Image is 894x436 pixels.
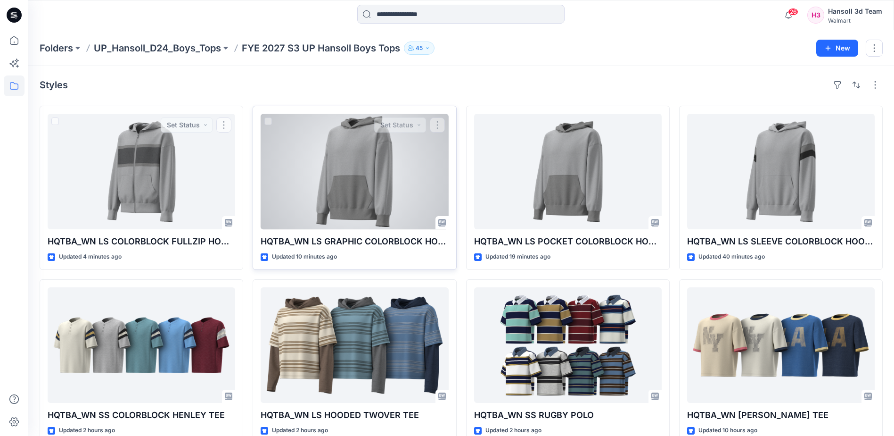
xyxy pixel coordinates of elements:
[698,252,765,262] p: Updated 40 minutes ago
[687,409,875,422] p: HQTBA_WN [PERSON_NAME] TEE
[94,42,221,55] a: UP_Hansoll_D24_Boys_Tops
[687,114,875,229] a: HQTBA_WN LS SLEEVE COLORBLOCK HOODIE
[816,40,858,57] button: New
[485,252,550,262] p: Updated 19 minutes ago
[687,235,875,248] p: HQTBA_WN LS SLEEVE COLORBLOCK HOODIE
[828,6,882,17] div: Hansoll 3d Team
[474,409,662,422] p: HQTBA_WN SS RUGBY POLO
[272,252,337,262] p: Updated 10 minutes ago
[261,235,448,248] p: HQTBA_WN LS GRAPHIC COLORBLOCK HOODIE
[48,114,235,229] a: HQTBA_WN LS COLORBLOCK FULLZIP HOODIE
[48,235,235,248] p: HQTBA_WN LS COLORBLOCK FULLZIP HOODIE
[474,235,662,248] p: HQTBA_WN LS POCKET COLORBLOCK HOODIE
[474,287,662,403] a: HQTBA_WN SS RUGBY POLO
[698,426,757,436] p: Updated 10 hours ago
[404,42,435,55] button: 45
[48,409,235,422] p: HQTBA_WN SS COLORBLOCK HENLEY TEE
[485,426,541,436] p: Updated 2 hours ago
[272,426,328,436] p: Updated 2 hours ago
[40,79,68,91] h4: Styles
[261,409,448,422] p: HQTBA_WN LS HOODED TWOVER TEE
[261,114,448,229] a: HQTBA_WN LS GRAPHIC COLORBLOCK HOODIE
[261,287,448,403] a: HQTBA_WN LS HOODED TWOVER TEE
[59,426,115,436] p: Updated 2 hours ago
[40,42,73,55] a: Folders
[416,43,423,53] p: 45
[687,287,875,403] a: HQTBA_WN SS RINGER TEE
[788,8,798,16] span: 26
[48,287,235,403] a: HQTBA_WN SS COLORBLOCK HENLEY TEE
[828,17,882,24] div: Walmart
[242,42,400,55] p: FYE 2027 S3 UP Hansoll Boys Tops
[807,7,824,24] div: H3
[59,252,122,262] p: Updated 4 minutes ago
[474,114,662,229] a: HQTBA_WN LS POCKET COLORBLOCK HOODIE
